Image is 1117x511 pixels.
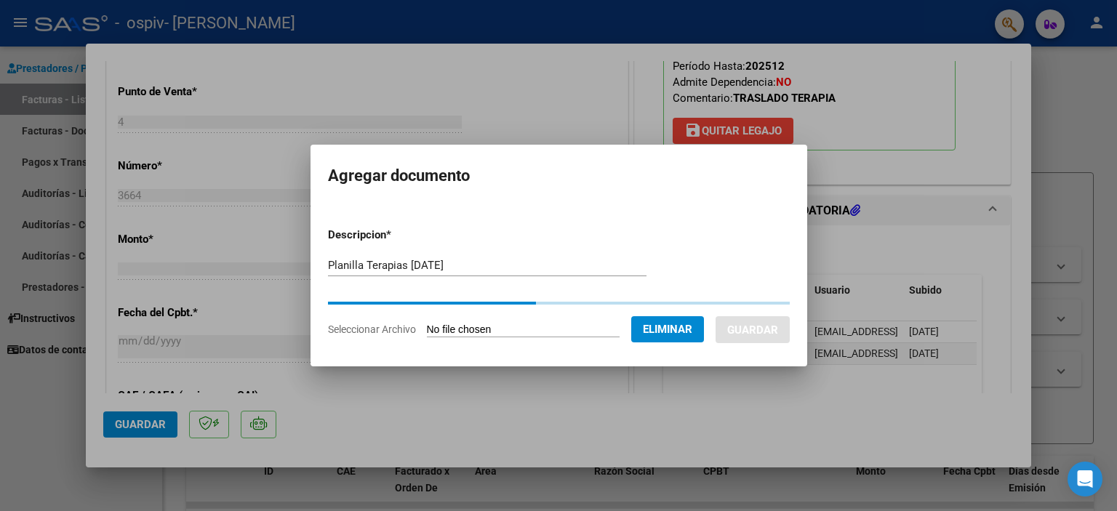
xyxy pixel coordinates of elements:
[1068,462,1102,496] div: Open Intercom Messenger
[328,162,790,190] h2: Agregar documento
[328,227,467,244] p: Descripcion
[716,316,790,343] button: Guardar
[631,316,704,342] button: Eliminar
[328,323,416,335] span: Seleccionar Archivo
[643,323,692,336] span: Eliminar
[727,323,778,337] span: Guardar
